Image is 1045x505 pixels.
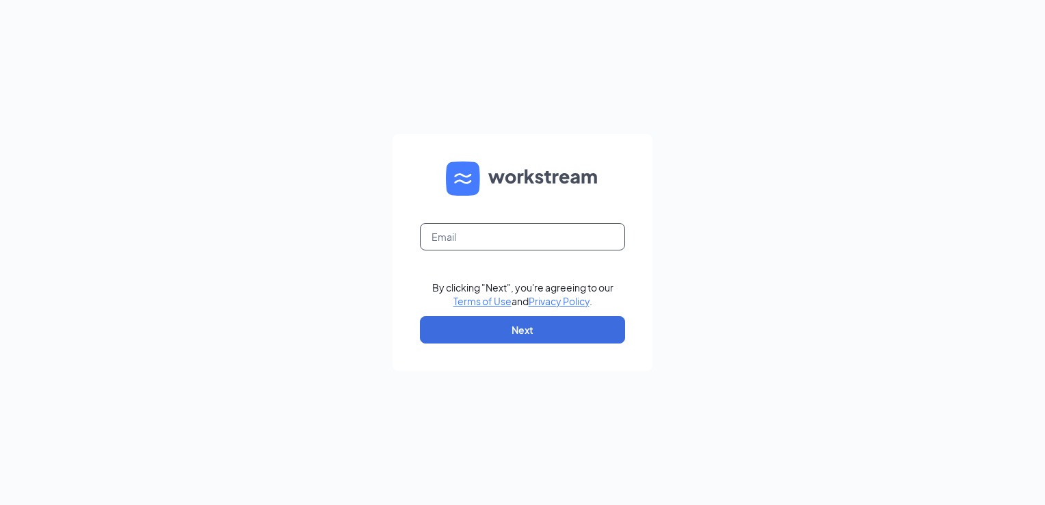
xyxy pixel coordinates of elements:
img: WS logo and Workstream text [446,161,599,196]
button: Next [420,316,625,344]
a: Terms of Use [453,295,512,307]
input: Email [420,223,625,250]
a: Privacy Policy [529,295,590,307]
div: By clicking "Next", you're agreeing to our and . [432,281,613,308]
